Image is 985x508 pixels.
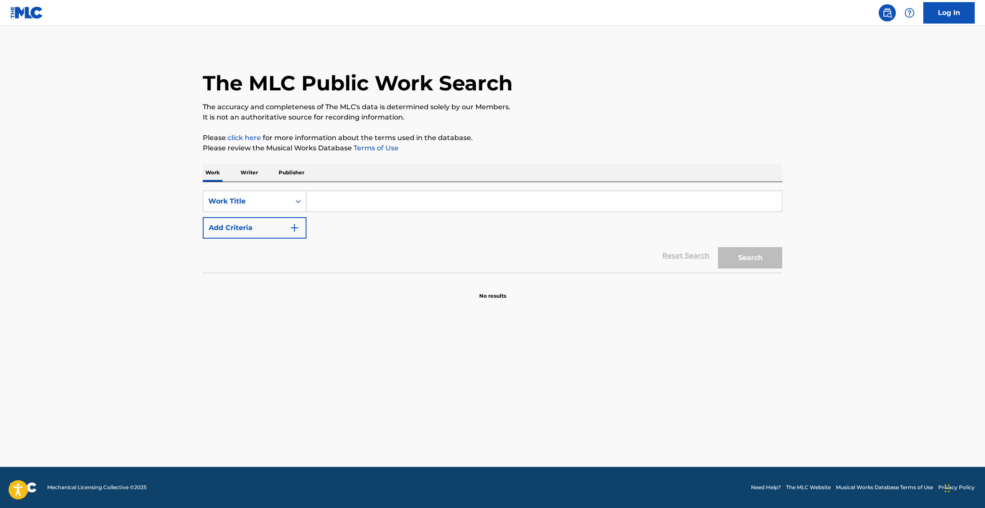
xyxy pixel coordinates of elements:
[352,144,399,152] a: Terms of Use
[938,484,975,491] a: Privacy Policy
[228,134,261,142] a: click here
[289,223,300,233] img: 9d2ae6d4665cec9f34b9.svg
[10,482,37,493] img: logo
[942,467,985,508] iframe: Chat Widget
[203,143,782,153] p: Please review the Musical Works Database
[203,164,222,182] p: Work
[836,484,933,491] a: Musical Works Database Terms of Use
[276,164,307,182] p: Publisher
[203,133,782,143] p: Please for more information about the terms used in the database.
[901,4,918,21] div: Help
[203,70,513,96] h1: The MLC Public Work Search
[904,8,915,18] img: help
[945,475,950,501] div: Drag
[238,164,261,182] p: Writer
[751,484,781,491] a: Need Help?
[879,4,896,21] a: Public Search
[203,102,782,112] p: The accuracy and completeness of The MLC's data is determined solely by our Members.
[10,6,43,19] img: MLC Logo
[479,282,506,300] p: No results
[47,484,147,491] span: Mechanical Licensing Collective © 2025
[882,8,892,18] img: search
[203,112,782,123] p: It is not an authoritative source for recording information.
[786,484,831,491] a: The MLC Website
[203,217,306,239] button: Add Criteria
[208,196,285,206] div: Work Title
[203,191,782,273] form: Search Form
[923,2,975,24] a: Log In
